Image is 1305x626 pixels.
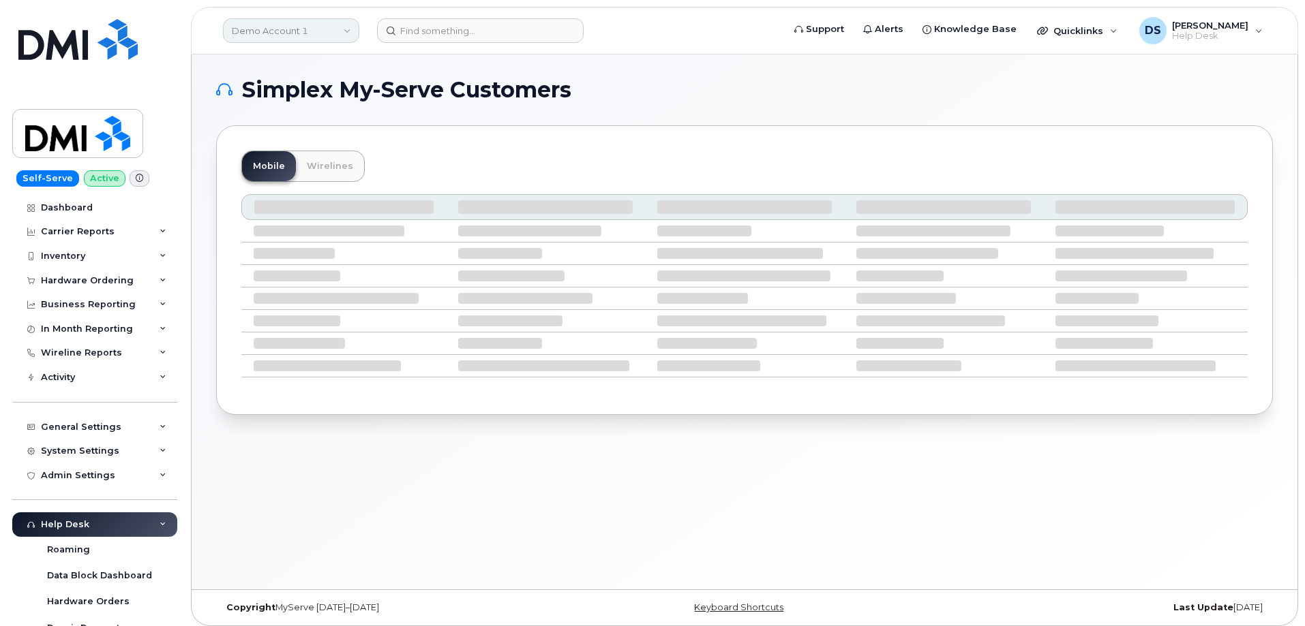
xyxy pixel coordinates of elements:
strong: Copyright [226,602,275,612]
span: Simplex My-Serve Customers [242,80,571,100]
strong: Last Update [1173,602,1233,612]
a: Keyboard Shortcuts [694,602,783,612]
div: [DATE] [920,602,1273,613]
div: MyServe [DATE]–[DATE] [216,602,569,613]
a: Mobile [242,151,296,181]
a: Wirelines [296,151,364,181]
